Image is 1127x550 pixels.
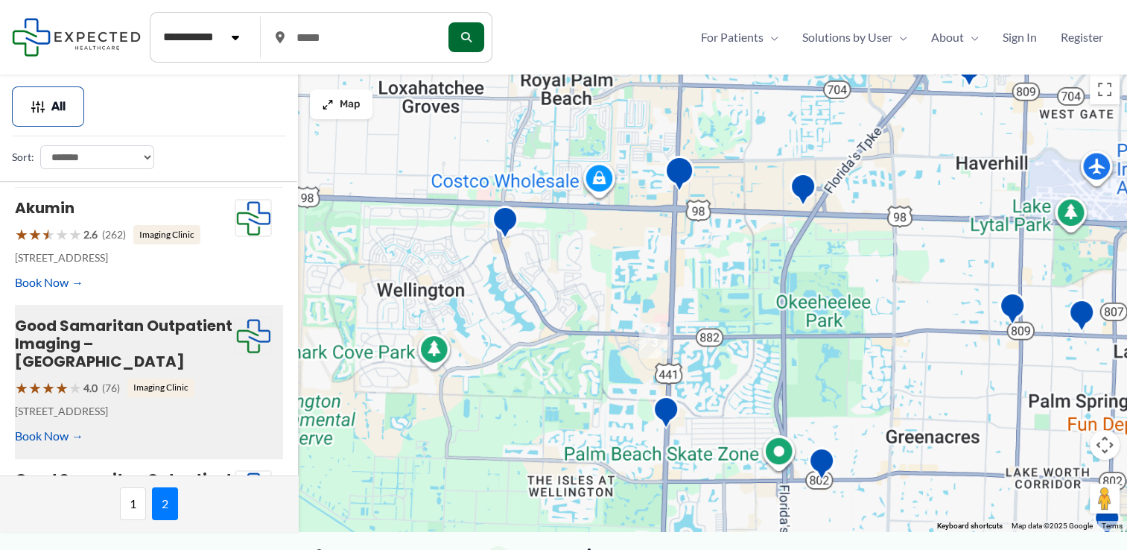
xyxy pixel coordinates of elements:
a: Good Samaritan Outpatient Imaging – [GEOGRAPHIC_DATA] [15,315,232,372]
div: Advanced Diagnostic Group [784,167,822,217]
div: Akumin [1088,499,1126,549]
span: ★ [69,221,82,248]
span: For Patients [701,26,763,48]
span: All [51,101,66,112]
div: Advanced Imaging Specialist [486,200,524,250]
span: Imaging Clinic [127,378,194,397]
img: Expected Healthcare Logo - side, dark font, small [12,18,141,56]
img: Maximize [322,98,334,110]
span: Map data ©2025 Google [1012,522,1093,530]
p: [STREET_ADDRESS] [15,402,235,421]
a: Terms (opens in new tab) [1102,522,1123,530]
span: About [931,26,964,48]
img: Expected Healthcare Logo [235,317,271,355]
a: Akumin [15,197,74,218]
button: Map [310,89,372,119]
span: (76) [102,379,120,398]
span: 1 [120,487,146,520]
span: Imaging Clinic [133,225,200,244]
a: AboutMenu Toggle [919,26,991,48]
span: ★ [15,374,28,402]
div: Akumin [647,390,685,440]
div: Broader MRI [950,48,988,98]
span: Register [1061,26,1103,48]
img: Expected Healthcare Logo [235,200,271,237]
div: 3 [633,321,676,364]
img: Expected Healthcare Logo [235,471,271,508]
button: Drag Pegman onto the map to open Street View [1090,484,1120,513]
a: For PatientsMenu Toggle [689,26,790,48]
div: Medical Center Imaging [993,286,1032,336]
button: All [12,86,84,127]
div: Advanced Diagnostic Group [802,441,841,491]
a: Good Samaritan Outpatient Diagnostic Imaging Center [15,469,232,508]
p: [STREET_ADDRESS] [15,248,235,268]
span: ★ [15,221,28,248]
span: Solutions by User [802,26,892,48]
span: 4.0 [83,379,98,398]
div: Portable Medical Diagnostics [1062,293,1101,343]
span: 2 [152,487,178,520]
span: Menu Toggle [892,26,907,48]
span: 2.6 [83,225,98,244]
img: Filter [31,99,45,114]
span: ★ [55,221,69,248]
a: Book Now [15,271,83,294]
span: ★ [69,374,82,402]
span: Menu Toggle [964,26,979,48]
span: ★ [42,221,55,248]
label: Sort: [12,148,34,167]
a: Sign In [991,26,1049,48]
span: Menu Toggle [763,26,778,48]
a: Book Now [15,425,83,447]
span: Sign In [1003,26,1037,48]
span: Map [340,98,361,111]
span: ★ [28,221,42,248]
button: Keyboard shortcuts [937,521,1003,531]
span: (262) [102,225,126,244]
span: ★ [42,374,55,402]
button: Toggle fullscreen view [1090,75,1120,104]
span: ★ [28,374,42,402]
button: Map camera controls [1090,430,1120,460]
span: ★ [55,374,69,402]
a: Register [1049,26,1115,48]
div: Good Samaritan Outpatient Imaging &#8211; Royal Palm Beach [658,150,700,203]
a: Solutions by UserMenu Toggle [790,26,919,48]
